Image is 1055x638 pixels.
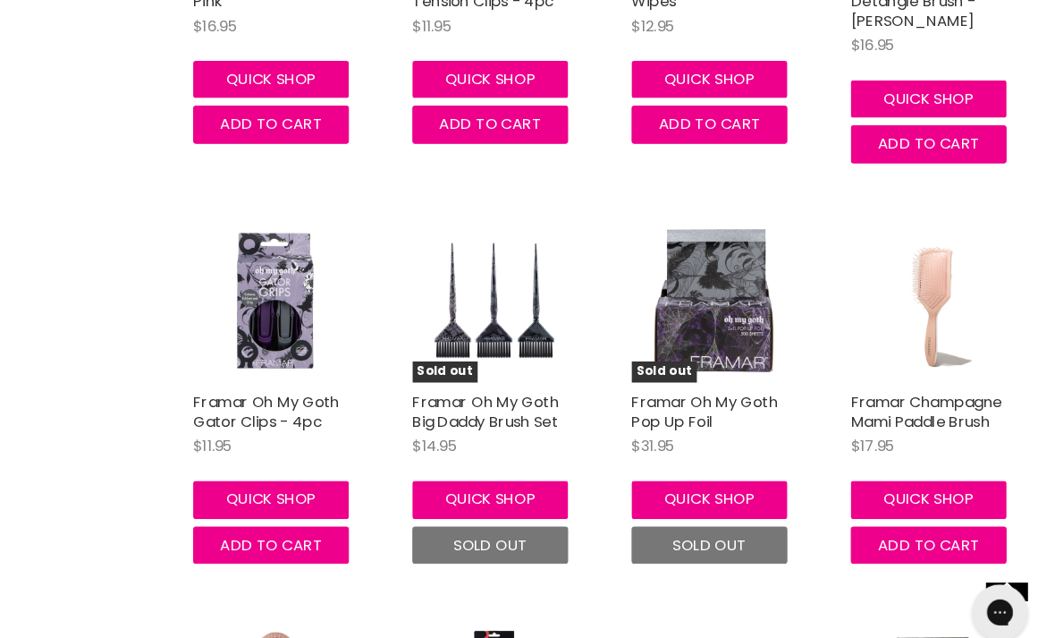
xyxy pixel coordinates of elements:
span: $16.95 [858,33,900,54]
button: Quick shop [858,77,1008,113]
span: $12.95 [648,14,689,35]
button: Add to cart [858,505,1008,540]
span: Add to cart [674,108,772,129]
img: Framar Oh My Goth Big Daddy Brush Set [438,210,595,367]
span: $31.95 [648,417,689,438]
button: Sold out [648,505,798,540]
button: Add to cart [648,101,798,137]
span: Add to cart [254,108,351,129]
img: Framar Champagne Mami Paddle Brush [858,210,1015,367]
span: $17.95 [858,417,900,438]
button: Quick shop [228,58,377,94]
span: Sold out [688,512,758,532]
a: Framar Oh My Goth Big Daddy Brush Set [438,375,578,414]
button: Quick shop [438,461,587,497]
button: Sold out [438,505,587,540]
span: $11.95 [228,417,266,438]
button: Quick shop [648,461,798,497]
button: Quick shop [858,461,1008,497]
button: Add to cart [438,101,587,137]
a: Framar Oh My Goth Pop Up Foil [648,375,789,414]
a: Framar Oh My Goth Big Daddy Brush SetSold out [438,210,595,367]
img: Framar Oh My Goth Pop Up Foil [648,210,805,367]
span: Add to cart [254,512,351,532]
img: Framar Oh My Goth Gator Clips - 4pc [228,210,384,367]
button: Add to cart [858,120,1008,156]
span: Add to cart [884,512,982,532]
button: Quick shop [438,58,587,94]
span: Sold out [438,346,501,367]
button: Quick shop [228,461,377,497]
span: Add to cart [884,127,982,148]
iframe: Gorgias live chat messenger [966,554,1037,620]
span: Add to cart [464,108,561,129]
a: Framar Oh My Goth Pop Up FoilSold out [648,210,805,367]
span: $14.95 [438,417,481,438]
a: Framar Champagne Mami Paddle Brush [858,375,1003,414]
span: $16.95 [228,14,270,35]
span: Sold out [648,346,711,367]
button: Add to cart [228,101,377,137]
span: Sold out [477,512,548,532]
span: $11.95 [438,14,476,35]
button: Quick shop [648,58,798,94]
button: Add to cart [228,505,377,540]
a: Framar Oh My Goth Gator Clips - 4pc [228,375,368,414]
